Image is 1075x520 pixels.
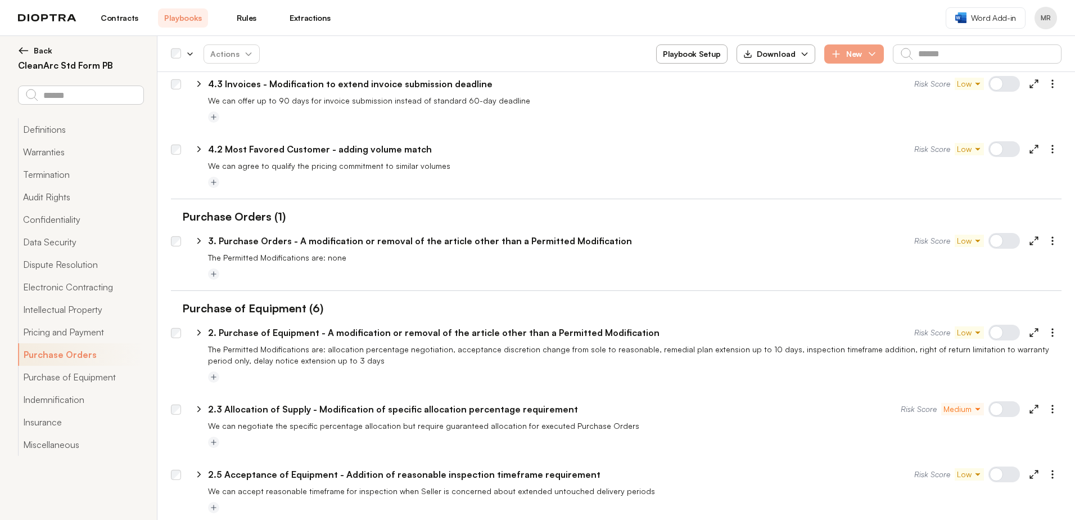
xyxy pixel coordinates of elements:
[208,486,1062,497] p: We can accept reasonable timeframe for inspection when Seller is concerned about extended untouch...
[957,78,982,89] span: Low
[18,231,143,253] button: Data Security
[18,253,143,276] button: Dispute Resolution
[656,44,728,64] button: Playbook Setup
[737,44,815,64] button: Download
[971,12,1016,24] span: Word Add-in
[955,468,984,481] button: Low
[208,437,219,448] button: Add tag
[957,144,982,155] span: Low
[901,404,937,415] span: Risk Score
[18,321,143,343] button: Pricing and Payment
[941,403,984,415] button: Medium
[955,326,984,339] button: Low
[208,160,1062,172] p: We can agree to qualify the pricing commitment to similar volumes
[18,366,143,388] button: Purchase of Equipment
[914,235,950,246] span: Risk Score
[208,371,219,383] button: Add tag
[1035,7,1057,29] button: Profile menu
[158,8,208,28] a: Playbooks
[18,45,29,56] img: left arrow
[743,48,796,60] div: Download
[208,77,493,91] p: 4.3 Invoices - Modification to extend invoice submission deadline
[208,420,1062,432] p: We can negotiate the specific percentage allocation but require guaranteed allocation for execute...
[171,208,286,225] h1: Purchase Orders (1)
[204,44,260,64] button: Actions
[208,252,1062,263] p: The Permitted Modifications are: none
[208,402,578,416] p: 2.3 Allocation of Supply - Modification of specific allocation percentage requirement
[824,44,884,64] button: New
[914,327,950,338] span: Risk Score
[18,411,143,433] button: Insurance
[18,141,143,163] button: Warranties
[201,44,262,64] span: Actions
[208,268,219,280] button: Add tag
[18,276,143,298] button: Electronic Contracting
[208,344,1062,366] p: The Permitted Modifications are: allocation percentage negotiation, acceptance discretion change ...
[208,142,432,156] p: 4.2 Most Favored Customer - adding volume match
[94,8,144,28] a: Contracts
[208,111,219,123] button: Add tag
[955,143,984,155] button: Low
[18,118,143,141] button: Definitions
[914,469,950,480] span: Risk Score
[914,78,950,89] span: Risk Score
[943,404,982,415] span: Medium
[946,7,1026,29] a: Word Add-in
[34,45,52,56] span: Back
[18,14,76,22] img: logo
[18,186,143,208] button: Audit Rights
[18,59,143,72] h2: CleanArc Std Form PB
[18,163,143,186] button: Termination
[18,298,143,321] button: Intellectual Property
[208,177,219,188] button: Add tag
[208,502,219,513] button: Add tag
[18,343,143,366] button: Purchase Orders
[208,326,660,339] p: 2. Purchase of Equipment - A modification or removal of the article other than a Permitted Modifi...
[18,45,143,56] button: Back
[955,78,984,90] button: Low
[208,468,600,481] p: 2.5 Acceptance of Equipment - Addition of reasonable inspection timeframe requirement
[171,49,181,59] div: Select all
[955,235,984,247] button: Low
[171,300,323,317] h1: Purchase of Equipment (6)
[208,95,1062,106] p: We can offer up to 90 days for invoice submission instead of standard 60-day deadline
[957,327,982,338] span: Low
[18,433,143,456] button: Miscellaneous
[285,8,335,28] a: Extractions
[957,235,982,246] span: Low
[222,8,272,28] a: Rules
[18,388,143,411] button: Indemnification
[208,234,632,248] p: 3. Purchase Orders - A modification or removal of the article other than a Permitted Modification
[18,208,143,231] button: Confidentiality
[957,469,982,480] span: Low
[914,144,950,155] span: Risk Score
[955,12,966,23] img: word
